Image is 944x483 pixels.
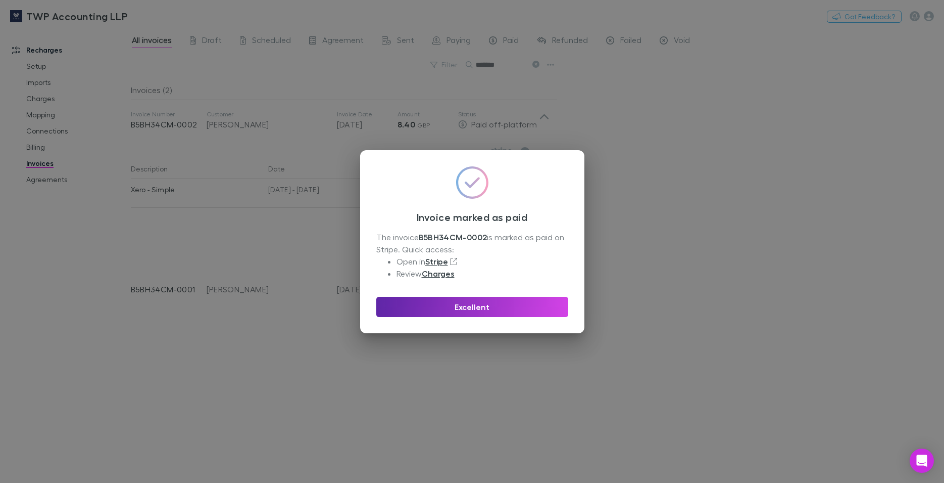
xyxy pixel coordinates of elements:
[376,231,568,280] div: The invoice is marked as paid on Stripe. Quick access:
[425,256,448,267] a: Stripe
[376,211,568,223] h3: Invoice marked as paid
[396,255,568,268] li: Open in
[419,232,487,242] strong: B5BH34CM-0002
[376,297,568,317] button: Excellent
[910,449,934,473] div: Open Intercom Messenger
[456,166,488,199] img: GradientCheckmarkIcon.svg
[422,269,455,279] a: Charges
[396,268,568,280] li: Review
